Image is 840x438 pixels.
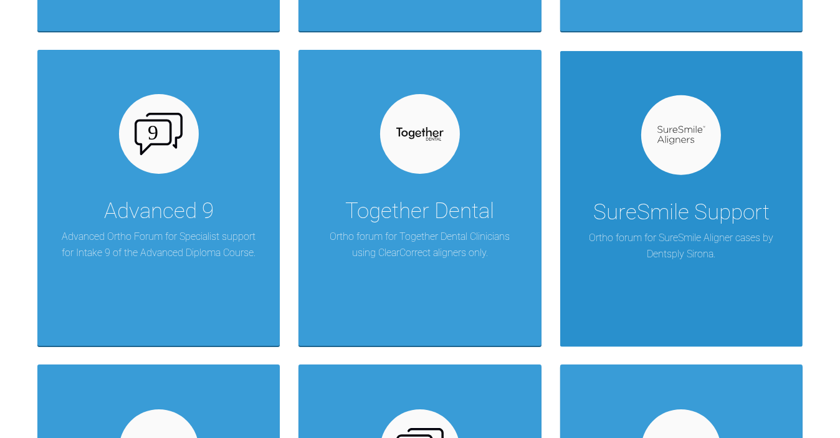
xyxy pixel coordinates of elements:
[104,194,214,229] div: Advanced 9
[298,50,541,346] a: Together DentalOrtho forum for Together Dental Clinicians using ClearCorrect aligners only.
[579,230,784,262] p: Ortho forum for SureSmile Aligner cases by Dentsply Sirona.
[37,50,280,346] a: Advanced 9Advanced Ortho Forum for Specialist support for Intake 9 of the Advanced Diploma Course.
[560,50,803,346] a: SureSmile SupportOrtho forum for SureSmile Aligner cases by Dentsply Sirona.
[317,229,522,260] p: Ortho forum for Together Dental Clinicians using ClearCorrect aligners only.
[657,126,705,145] img: suresmile.935bb804.svg
[345,194,494,229] div: Together Dental
[396,127,444,141] img: together-dental.c2c32a68.svg
[56,229,261,260] p: Advanced Ortho Forum for Specialist support for Intake 9 of the Advanced Diploma Course.
[593,195,770,230] div: SureSmile Support
[135,113,183,155] img: advanced-9.7b3bd4b1.svg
